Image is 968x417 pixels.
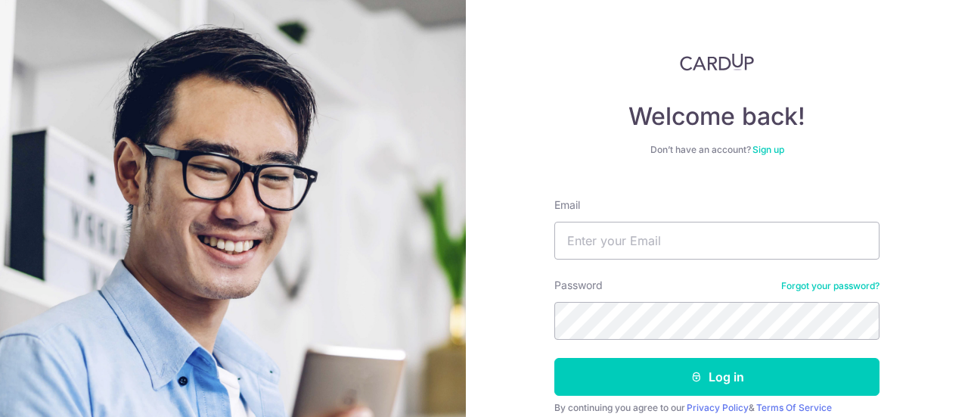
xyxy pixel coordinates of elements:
[752,144,784,155] a: Sign up
[554,144,880,156] div: Don’t have an account?
[554,222,880,260] input: Enter your Email
[554,278,603,293] label: Password
[554,198,580,213] label: Email
[781,280,880,292] a: Forgot your password?
[554,101,880,132] h4: Welcome back!
[554,358,880,396] button: Log in
[687,402,749,413] a: Privacy Policy
[680,53,754,71] img: CardUp Logo
[756,402,832,413] a: Terms Of Service
[554,402,880,414] div: By continuing you agree to our &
